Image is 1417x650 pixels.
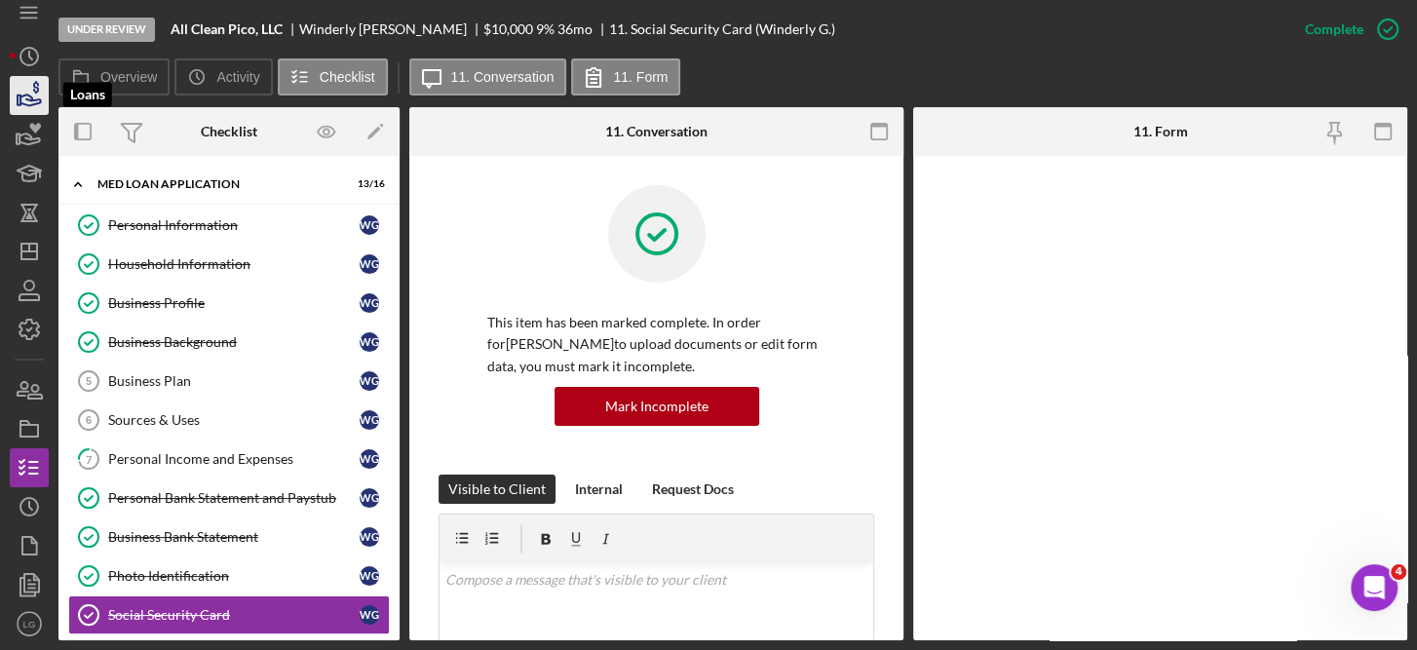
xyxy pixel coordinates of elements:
[613,69,668,85] label: 11. Form
[23,619,36,630] text: LG
[68,245,390,284] a: Household InformationWG
[360,332,379,352] div: W G
[174,58,272,96] button: Activity
[1391,564,1406,580] span: 4
[299,21,483,37] div: Winderly [PERSON_NAME]
[642,475,744,504] button: Request Docs
[483,20,533,37] span: $10,000
[360,527,379,547] div: W G
[652,475,734,504] div: Request Docs
[108,490,360,506] div: Personal Bank Statement and Paystub
[108,607,360,623] div: Social Security Card
[360,254,379,274] div: W G
[487,312,825,377] p: This item has been marked complete. In order for [PERSON_NAME] to upload documents or edit form d...
[108,334,360,350] div: Business Background
[97,178,336,190] div: MED Loan Application
[571,58,680,96] button: 11. Form
[68,478,390,517] a: Personal Bank Statement and PaystubWG
[360,488,379,508] div: W G
[605,387,708,426] div: Mark Incomplete
[100,69,157,85] label: Overview
[609,21,835,37] div: 11. Social Security Card (Winderly G.)
[360,215,379,235] div: W G
[350,178,385,190] div: 13 / 16
[86,375,92,387] tspan: 5
[201,124,257,139] div: Checklist
[360,293,379,313] div: W G
[1285,10,1407,49] button: Complete
[360,566,379,586] div: W G
[68,440,390,478] a: 7Personal Income and ExpensesWG
[108,295,360,311] div: Business Profile
[108,256,360,272] div: Household Information
[320,69,375,85] label: Checklist
[68,595,390,634] a: Social Security CardWG
[605,124,708,139] div: 11. Conversation
[360,371,379,391] div: W G
[68,362,390,401] a: 5Business PlanWG
[108,568,360,584] div: Photo Identification
[68,401,390,440] a: 6Sources & UsesWG
[360,605,379,625] div: W G
[1351,564,1398,611] iframe: Intercom live chat
[1305,10,1363,49] div: Complete
[360,410,379,430] div: W G
[575,475,623,504] div: Internal
[68,284,390,323] a: Business ProfileWG
[171,21,283,37] b: All Clean Pico, LLC
[68,517,390,556] a: Business Bank StatementWG
[86,452,93,465] tspan: 7
[58,18,155,42] div: Under Review
[1133,124,1188,139] div: 11. Form
[536,21,555,37] div: 9 %
[68,556,390,595] a: Photo IdentificationWG
[557,21,593,37] div: 36 mo
[555,387,759,426] button: Mark Incomplete
[108,373,360,389] div: Business Plan
[278,58,388,96] button: Checklist
[360,449,379,469] div: W G
[68,206,390,245] a: Personal InformationWG
[439,475,555,504] button: Visible to Client
[409,58,567,96] button: 11. Conversation
[108,529,360,545] div: Business Bank Statement
[10,604,49,643] button: LG
[108,412,360,428] div: Sources & Uses
[565,475,632,504] button: Internal
[451,69,555,85] label: 11. Conversation
[216,69,259,85] label: Activity
[68,323,390,362] a: Business BackgroundWG
[448,475,546,504] div: Visible to Client
[108,217,360,233] div: Personal Information
[58,58,170,96] button: Overview
[86,414,92,426] tspan: 6
[108,451,360,467] div: Personal Income and Expenses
